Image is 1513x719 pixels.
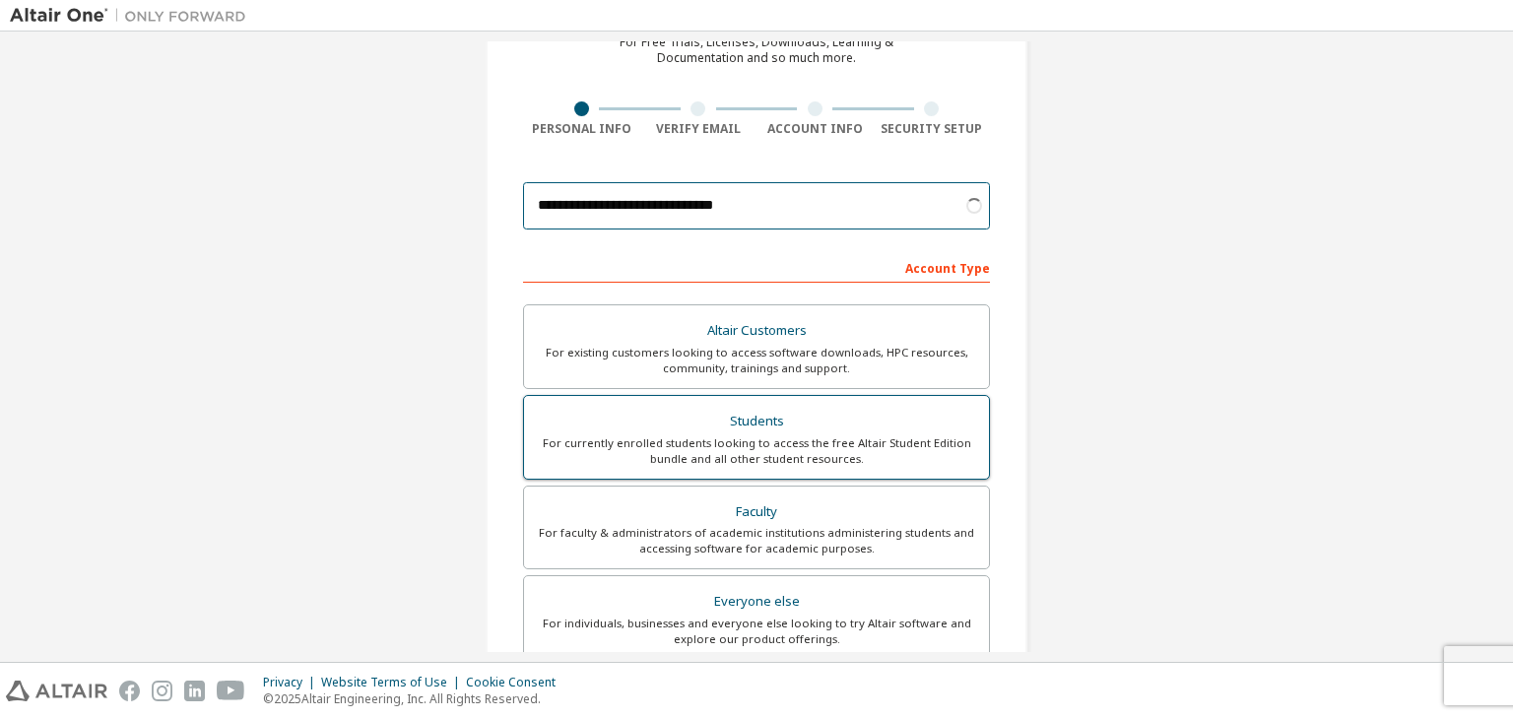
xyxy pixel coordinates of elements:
div: For existing customers looking to access software downloads, HPC resources, community, trainings ... [536,345,977,376]
div: Security Setup [874,121,991,137]
img: instagram.svg [152,681,172,701]
div: Everyone else [536,588,977,616]
img: youtube.svg [217,681,245,701]
div: Altair Customers [536,317,977,345]
div: Privacy [263,675,321,690]
div: Account Info [756,121,874,137]
img: Altair One [10,6,256,26]
div: Account Type [523,251,990,283]
div: Faculty [536,498,977,526]
img: linkedin.svg [184,681,205,701]
div: Website Terms of Use [321,675,466,690]
div: For Free Trials, Licenses, Downloads, Learning & Documentation and so much more. [620,34,893,66]
img: facebook.svg [119,681,140,701]
img: altair_logo.svg [6,681,107,701]
div: For individuals, businesses and everyone else looking to try Altair software and explore our prod... [536,616,977,647]
div: For faculty & administrators of academic institutions administering students and accessing softwa... [536,525,977,556]
div: For currently enrolled students looking to access the free Altair Student Edition bundle and all ... [536,435,977,467]
p: © 2025 Altair Engineering, Inc. All Rights Reserved. [263,690,567,707]
div: Students [536,408,977,435]
div: Verify Email [640,121,757,137]
div: Cookie Consent [466,675,567,690]
div: Personal Info [523,121,640,137]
